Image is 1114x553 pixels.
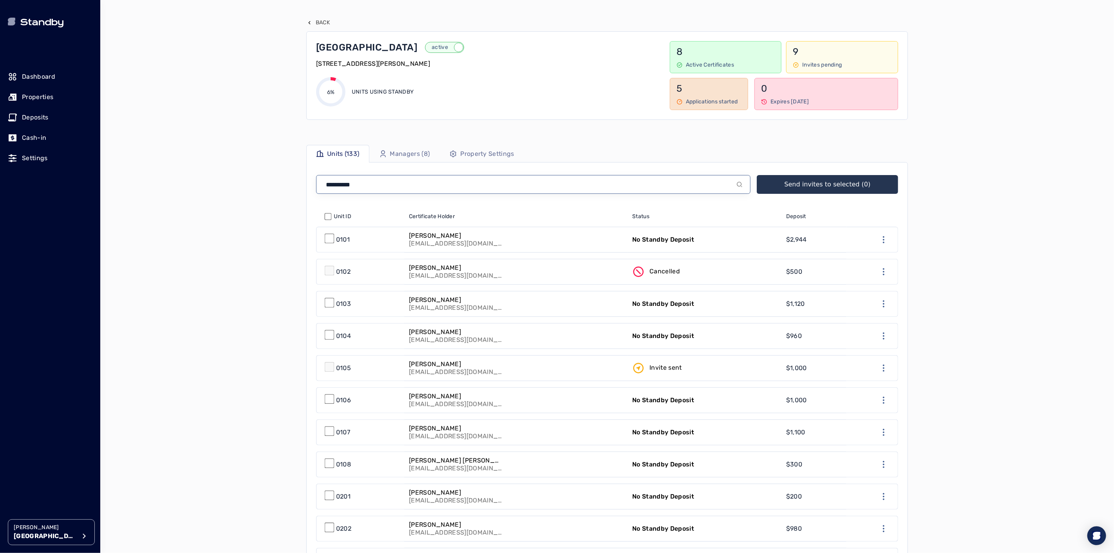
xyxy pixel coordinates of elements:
a: 0104 [316,323,404,349]
a: Cancelled [628,259,781,284]
a: 0107 [316,420,404,445]
p: $980 [786,524,802,533]
a: $300 [781,452,846,477]
p: Back [316,19,330,27]
p: $1,100 [786,428,805,437]
p: [EMAIL_ADDRESS][DOMAIN_NAME] [409,400,503,408]
p: Cancelled [649,267,680,276]
span: Unit ID [334,213,351,220]
p: $200 [786,492,802,501]
p: [PERSON_NAME] [409,489,503,497]
p: [EMAIL_ADDRESS][DOMAIN_NAME] [409,272,503,280]
p: [PERSON_NAME] [409,232,503,240]
a: Property Settings [439,145,524,163]
a: $1,120 [781,291,846,316]
p: Dashboard [22,72,55,81]
a: No Standby Deposit [628,291,781,316]
button: Back [306,19,330,27]
a: Deposits [8,109,92,126]
p: 5 [676,82,741,95]
a: [PERSON_NAME][EMAIL_ADDRESS][DOMAIN_NAME] [404,323,628,349]
a: $1,000 [781,356,846,381]
a: [PERSON_NAME][EMAIL_ADDRESS][DOMAIN_NAME] [404,388,628,413]
a: Settings [8,150,92,167]
p: [EMAIL_ADDRESS][DOMAIN_NAME] [409,464,503,472]
a: [PERSON_NAME] [PERSON_NAME][EMAIL_ADDRESS][DOMAIN_NAME] [404,452,628,477]
a: [PERSON_NAME][EMAIL_ADDRESS][DOMAIN_NAME] [404,291,628,316]
span: Deposit [786,213,806,220]
p: [PERSON_NAME] [14,524,76,531]
a: 0105 [316,356,404,381]
p: $1,000 [786,363,807,373]
p: 0107 [336,428,350,437]
a: $500 [781,259,846,284]
a: $960 [781,323,846,349]
a: No Standby Deposit [628,420,781,445]
button: [PERSON_NAME][GEOGRAPHIC_DATA] [8,519,95,545]
a: 0201 [316,484,404,509]
p: $500 [786,267,802,276]
a: No Standby Deposit [628,484,781,509]
span: Status [632,213,649,220]
p: No Standby Deposit [632,235,694,244]
p: No Standby Deposit [632,428,694,437]
p: 9 [793,45,892,58]
p: 0104 [336,331,351,341]
p: [PERSON_NAME] [409,360,503,368]
p: 0202 [336,524,351,533]
p: $2,944 [786,235,807,244]
p: [EMAIL_ADDRESS][DOMAIN_NAME] [409,240,503,248]
p: [EMAIL_ADDRESS][DOMAIN_NAME] [409,497,503,504]
a: [PERSON_NAME][EMAIL_ADDRESS][DOMAIN_NAME] [404,516,628,541]
a: Managers (8) [369,145,440,163]
a: [PERSON_NAME][EMAIL_ADDRESS][DOMAIN_NAME] [404,227,628,252]
p: [EMAIL_ADDRESS][DOMAIN_NAME] [409,529,503,537]
p: [EMAIL_ADDRESS][DOMAIN_NAME] [409,336,503,344]
p: Invite sent [649,363,682,372]
a: 0102 [316,259,404,284]
p: 0105 [336,363,351,373]
p: 0108 [336,460,351,469]
a: Invite sent [628,356,781,381]
p: Invites pending [802,61,842,69]
p: [EMAIL_ADDRESS][DOMAIN_NAME] [409,368,503,376]
p: [STREET_ADDRESS][PERSON_NAME] [316,59,430,69]
p: Deposits [22,113,49,122]
p: 0101 [336,235,350,244]
p: Active Certificates [686,61,734,69]
a: $2,944 [781,227,846,252]
a: [PERSON_NAME][EMAIL_ADDRESS][DOMAIN_NAME] [404,259,628,284]
p: No Standby Deposit [632,396,694,405]
p: No Standby Deposit [632,524,694,533]
a: No Standby Deposit [628,227,781,252]
p: [PERSON_NAME] [409,328,503,336]
a: 0108 [316,452,404,477]
a: Units (133) [306,145,369,163]
a: No Standby Deposit [628,452,781,477]
a: [PERSON_NAME][EMAIL_ADDRESS][DOMAIN_NAME] [404,356,628,381]
p: Managers (8) [390,149,430,159]
p: Units (133) [327,149,360,159]
a: $980 [781,516,846,541]
p: No Standby Deposit [632,492,694,501]
p: [EMAIL_ADDRESS][DOMAIN_NAME] [409,432,503,440]
div: Open Intercom Messenger [1087,526,1106,545]
a: 0106 [316,388,404,413]
p: 8 [676,45,775,58]
p: 0 [761,82,892,95]
a: No Standby Deposit [628,388,781,413]
a: $1,000 [781,388,846,413]
p: Applications started [686,98,738,106]
button: active [425,42,464,53]
p: Properties [22,92,53,102]
p: 6% [327,89,335,96]
p: [PERSON_NAME] [409,425,503,432]
p: Units using Standby [352,88,414,96]
a: 0103 [316,291,404,316]
p: Settings [22,154,48,163]
a: $1,100 [781,420,846,445]
p: [PERSON_NAME] [409,264,503,272]
a: No Standby Deposit [628,323,781,349]
span: Certificate Holder [409,213,455,220]
p: Expires [DATE] [770,98,809,106]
